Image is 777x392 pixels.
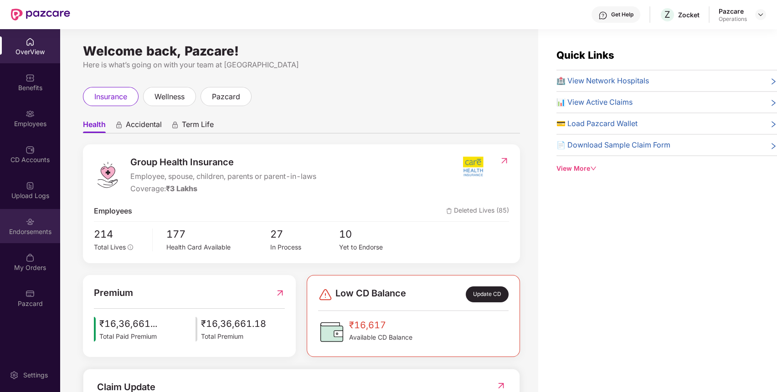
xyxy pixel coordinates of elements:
[94,205,132,217] span: Employees
[757,11,764,18] img: svg+xml;base64,PHN2ZyBpZD0iRHJvcGRvd24tMzJ4MzIiIHhtbG5zPSJodHRwOi8vd3d3LnczLm9yZy8yMDAwL3N2ZyIgd2...
[556,97,633,108] span: 📊 View Active Claims
[719,7,747,15] div: Pazcare
[94,226,146,242] span: 214
[270,242,339,252] div: In Process
[26,37,35,46] img: svg+xml;base64,PHN2ZyBpZD0iSG9tZSIgeG1sbnM9Imh0dHA6Ly93d3cudzMub3JnLzIwMDAvc3ZnIiB3aWR0aD0iMjAiIG...
[201,331,266,341] span: Total Premium
[446,205,509,217] span: Deleted Lives (85)
[196,317,197,341] img: icon
[171,121,179,129] div: animation
[99,317,157,331] span: ₹16,36,661...
[496,381,506,390] img: RedirectIcon
[166,242,270,252] div: Health Card Available
[556,163,777,173] div: View More
[556,139,670,151] span: 📄 Download Sample Claim Form
[556,75,649,87] span: 🏥 View Network Hospitals
[556,118,638,129] span: 💳 Load Pazcard Wallet
[26,289,35,298] img: svg+xml;base64,PHN2ZyBpZD0iUGF6Y2FyZCIgeG1sbnM9Imh0dHA6Ly93d3cudzMub3JnLzIwMDAvc3ZnIiB3aWR0aD0iMj...
[26,181,35,190] img: svg+xml;base64,PHN2ZyBpZD0iVXBsb2FkX0xvZ3MiIGRhdGEtbmFtZT0iVXBsb2FkIExvZ3MiIHhtbG5zPSJodHRwOi8vd3...
[335,286,406,302] span: Low CD Balance
[590,165,597,172] span: down
[719,15,747,23] div: Operations
[446,208,452,214] img: deleteIcon
[318,287,333,302] img: svg+xml;base64,PHN2ZyBpZD0iRGFuZ2VyLTMyeDMyIiB4bWxucz0iaHR0cDovL3d3dy53My5vcmcvMjAwMC9zdmciIHdpZH...
[94,317,96,341] img: icon
[678,10,700,19] div: Zocket
[270,226,339,242] span: 27
[166,184,197,193] span: ₹3 Lakhs
[11,9,70,20] img: New Pazcare Logo
[154,91,185,102] span: wellness
[130,171,316,182] span: Employee, spouse, children, parents or parent-in-laws
[26,253,35,262] img: svg+xml;base64,PHN2ZyBpZD0iTXlfT3JkZXJzIiBkYXRhLW5hbWU9Ik15IE9yZGVycyIgeG1sbnM9Imh0dHA6Ly93d3cudz...
[318,318,345,346] img: CDBalanceIcon
[94,286,133,300] span: Premium
[556,49,614,61] span: Quick Links
[26,109,35,118] img: svg+xml;base64,PHN2ZyBpZD0iRW1wbG95ZWVzIiB4bWxucz0iaHR0cDovL3d3dy53My5vcmcvMjAwMC9zdmciIHdpZHRoPS...
[770,141,777,151] span: right
[130,155,316,169] span: Group Health Insurance
[201,317,266,331] span: ₹16,36,661.18
[664,9,670,20] span: Z
[83,120,106,133] span: Health
[94,161,121,188] img: logo
[598,11,607,20] img: svg+xml;base64,PHN2ZyBpZD0iSGVscC0zMngzMiIgeG1sbnM9Imh0dHA6Ly93d3cudzMub3JnLzIwMDAvc3ZnIiB3aWR0aD...
[275,286,285,300] img: RedirectIcon
[94,243,126,251] span: Total Lives
[182,120,214,133] span: Term Life
[770,120,777,129] span: right
[26,73,35,82] img: svg+xml;base64,PHN2ZyBpZD0iQmVuZWZpdHMiIHhtbG5zPSJodHRwOi8vd3d3LnczLm9yZy8yMDAwL3N2ZyIgd2lkdGg9Ij...
[26,145,35,154] img: svg+xml;base64,PHN2ZyBpZD0iQ0RfQWNjb3VudHMiIGRhdGEtbmFtZT0iQ0QgQWNjb3VudHMiIHhtbG5zPSJodHRwOi8vd3...
[115,121,123,129] div: animation
[126,120,162,133] span: Accidental
[611,11,633,18] div: Get Help
[770,98,777,108] span: right
[456,155,490,178] img: insurerIcon
[26,217,35,226] img: svg+xml;base64,PHN2ZyBpZD0iRW5kb3JzZW1lbnRzIiB4bWxucz0iaHR0cDovL3d3dy53My5vcmcvMjAwMC9zdmciIHdpZH...
[499,156,509,165] img: RedirectIcon
[128,244,133,250] span: info-circle
[130,183,316,194] div: Coverage:
[83,59,520,71] div: Here is what’s going on with your team at [GEOGRAPHIC_DATA]
[349,332,412,342] span: Available CD Balance
[166,226,270,242] span: 177
[349,318,412,332] span: ₹16,617
[212,91,240,102] span: pazcard
[94,91,127,102] span: insurance
[21,371,51,380] div: Settings
[770,77,777,87] span: right
[339,226,408,242] span: 10
[99,331,157,341] span: Total Paid Premium
[10,371,19,380] img: svg+xml;base64,PHN2ZyBpZD0iU2V0dGluZy0yMHgyMCIgeG1sbnM9Imh0dHA6Ly93d3cudzMub3JnLzIwMDAvc3ZnIiB3aW...
[339,242,408,252] div: Yet to Endorse
[466,286,509,302] div: Update CD
[83,47,520,55] div: Welcome back, Pazcare!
